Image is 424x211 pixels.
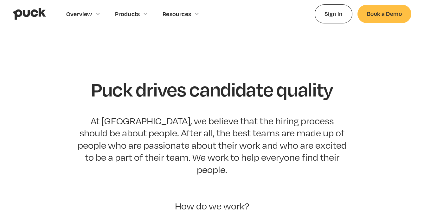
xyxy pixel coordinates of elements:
a: Book a Demo [357,5,411,23]
div: Products [115,10,140,17]
h1: Puck drives candidate quality [91,79,333,100]
div: Overview [66,10,92,17]
a: Sign In [315,4,352,23]
div: Resources [163,10,191,17]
